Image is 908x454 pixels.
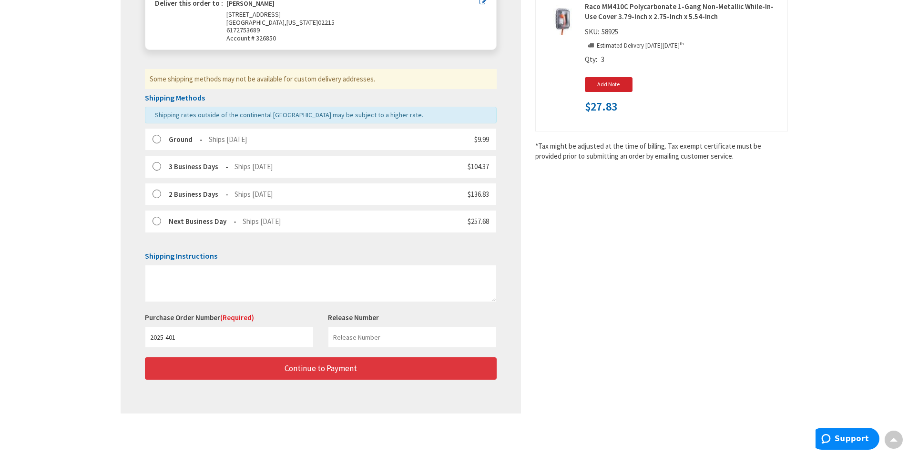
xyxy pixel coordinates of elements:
span: Ships [DATE] [243,217,281,226]
span: Ships [DATE] [235,162,273,171]
span: Ships [DATE] [235,190,273,199]
span: Shipping rates outside of the continental [GEOGRAPHIC_DATA] may be subject to a higher rate. [155,111,423,119]
: *Tax might be adjusted at the time of billing. Tax exempt certificate must be provided prior to s... [535,141,788,161]
span: $9.99 [474,135,489,144]
span: [GEOGRAPHIC_DATA], [226,18,286,27]
iframe: Opens a widget where you can find more information [816,428,879,452]
strong: Next Business Day [169,217,236,226]
strong: Raco MM410C Polycarbonate 1-Gang Non-Metallic While-In-Use Cover 3.79-Inch x 2.75-Inch x 5.54-Inch [585,1,780,22]
span: $27.83 [585,101,617,113]
p: Estimated Delivery [DATE][DATE] [585,41,684,50]
div: Some shipping methods may not be available for custom delivery addresses. [145,69,497,89]
span: 58925 [599,27,621,36]
span: $136.83 [468,190,489,199]
input: Release Number [328,326,497,348]
span: (Required) [220,313,254,322]
span: $104.37 [468,162,489,171]
span: 3 [601,55,604,64]
label: Release Number [328,313,379,323]
label: Purchase Order Number [145,313,254,323]
span: Shipping Instructions [145,251,217,261]
div: SKU: [585,27,621,40]
span: [STREET_ADDRESS] [226,10,281,19]
input: Purchase Order Number [145,326,314,348]
strong: 2 Business Days [169,190,228,199]
span: Ships [DATE] [209,135,247,144]
span: 02215 [318,18,335,27]
sup: th [680,40,684,47]
span: 6172753689 [226,26,260,34]
h5: Shipping Methods [145,94,497,102]
button: Continue to Payment [145,357,497,380]
span: Qty [585,55,596,64]
span: Continue to Payment [285,363,357,373]
span: Account # 326850 [226,34,480,42]
img: Raco MM410C Polycarbonate 1-Gang Non-Metallic While-In-Use Cover 3.79-Inch x 2.75-Inch x 5.54-Inch [547,5,576,35]
strong: Ground [169,135,203,144]
strong: 3 Business Days [169,162,228,171]
span: [US_STATE] [286,18,318,27]
span: $257.68 [468,217,489,226]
